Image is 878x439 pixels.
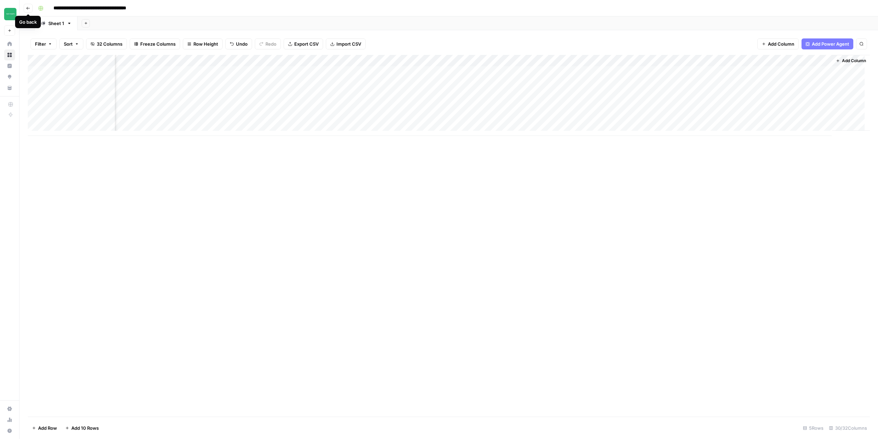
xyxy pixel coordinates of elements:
button: Export CSV [284,38,323,49]
a: Settings [4,403,15,414]
button: Add Column [833,56,869,65]
div: Sheet 1 [48,20,64,27]
div: 30/32 Columns [826,423,870,434]
a: Sheet 1 [35,16,78,30]
span: Add 10 Rows [71,425,99,431]
span: Redo [265,41,276,47]
span: Undo [236,41,248,47]
span: 32 Columns [97,41,122,47]
button: Row Height [183,38,223,49]
span: Import CSV [336,41,361,47]
span: Freeze Columns [140,41,176,47]
button: Sort [59,38,83,49]
button: Help + Support [4,425,15,436]
a: Usage [4,414,15,425]
span: Filter [35,41,46,47]
span: Add Column [768,41,794,47]
button: Freeze Columns [130,38,180,49]
button: 32 Columns [86,38,127,49]
button: Add Row [28,423,61,434]
a: Home [4,38,15,49]
span: Add Column [842,58,866,64]
span: Row Height [193,41,218,47]
a: Your Data [4,82,15,93]
button: Filter [31,38,57,49]
a: Insights [4,60,15,71]
a: Opportunities [4,71,15,82]
button: Redo [255,38,281,49]
img: Team Empathy Logo [4,8,16,20]
button: Add 10 Rows [61,423,103,434]
button: Add Power Agent [802,38,853,49]
span: Sort [64,41,73,47]
button: Workspace: Team Empathy [4,5,15,23]
button: Import CSV [326,38,366,49]
span: Add Power Agent [812,41,849,47]
div: 5 Rows [800,423,826,434]
a: Browse [4,49,15,60]
span: Export CSV [294,41,319,47]
span: Add Row [38,425,57,431]
button: Add Column [757,38,799,49]
button: Undo [225,38,252,49]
